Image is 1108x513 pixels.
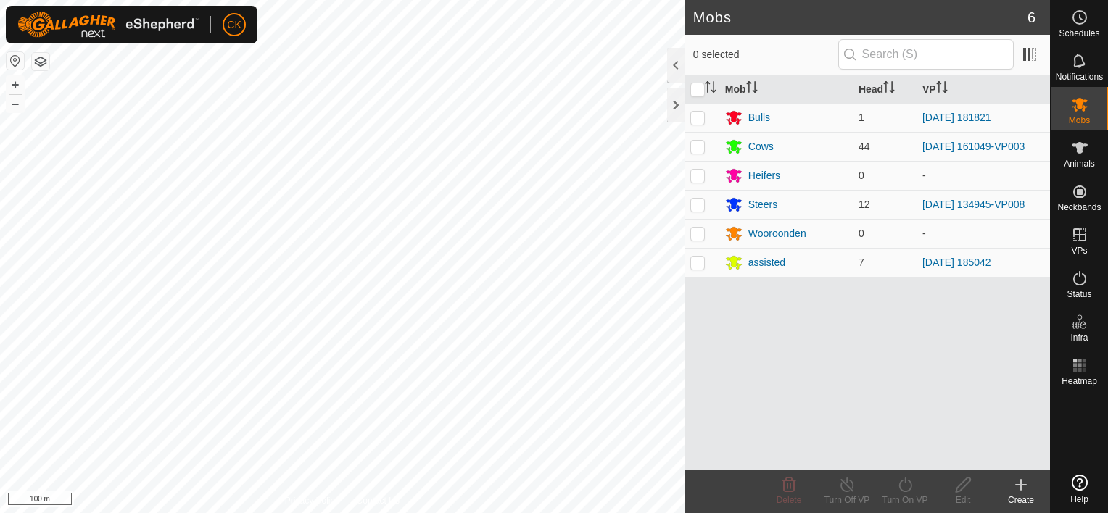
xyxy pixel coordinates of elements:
[1056,72,1103,81] span: Notifications
[748,226,806,241] div: Wooroonden
[285,494,339,507] a: Privacy Policy
[1070,495,1088,504] span: Help
[883,83,895,95] p-sorticon: Activate to sort
[922,256,991,268] a: [DATE] 185042
[7,95,24,112] button: –
[1071,246,1087,255] span: VPs
[922,112,991,123] a: [DATE] 181821
[853,75,917,104] th: Head
[777,495,802,505] span: Delete
[17,12,199,38] img: Gallagher Logo
[1051,469,1108,509] a: Help
[746,83,758,95] p-sorticon: Activate to sort
[876,493,934,506] div: Turn On VP
[357,494,400,507] a: Contact Us
[7,52,24,70] button: Reset Map
[1070,333,1088,342] span: Infra
[917,75,1050,104] th: VP
[922,141,1025,152] a: [DATE] 161049-VP003
[748,139,774,154] div: Cows
[917,161,1050,190] td: -
[936,83,948,95] p-sorticon: Activate to sort
[1062,377,1097,385] span: Heatmap
[7,76,24,93] button: +
[1069,116,1090,125] span: Mobs
[693,47,838,62] span: 0 selected
[859,170,864,181] span: 0
[719,75,853,104] th: Mob
[748,197,777,212] div: Steers
[1028,7,1035,28] span: 6
[1059,29,1099,38] span: Schedules
[748,110,770,125] div: Bulls
[859,112,864,123] span: 1
[748,255,785,270] div: assisted
[992,493,1050,506] div: Create
[818,493,876,506] div: Turn Off VP
[227,17,241,33] span: CK
[32,53,49,70] button: Map Layers
[917,219,1050,248] td: -
[859,141,870,152] span: 44
[705,83,716,95] p-sorticon: Activate to sort
[1057,203,1101,212] span: Neckbands
[838,39,1014,70] input: Search (S)
[748,168,780,183] div: Heifers
[922,199,1025,210] a: [DATE] 134945-VP008
[859,256,864,268] span: 7
[693,9,1028,26] h2: Mobs
[859,199,870,210] span: 12
[1064,159,1095,168] span: Animals
[1067,290,1091,299] span: Status
[859,228,864,239] span: 0
[934,493,992,506] div: Edit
